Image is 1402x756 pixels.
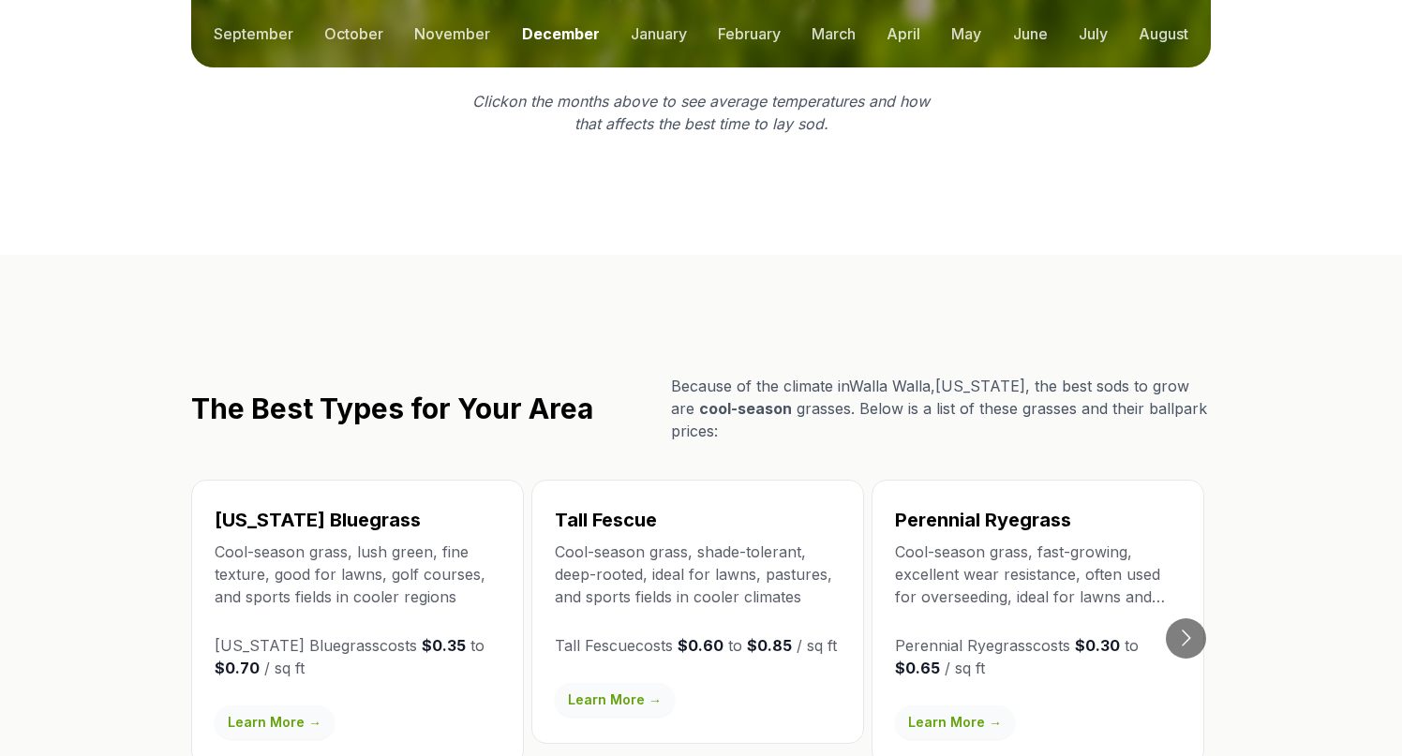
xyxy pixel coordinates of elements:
[215,705,335,739] a: Learn More →
[555,634,841,657] p: Tall Fescue costs to / sq ft
[671,375,1211,442] p: Because of the climate in Walla Walla , [US_STATE] , the best sods to grow are grasses. Below is ...
[895,507,1181,533] h3: Perennial Ryegrass
[1075,636,1120,655] strong: $0.30
[422,636,466,655] strong: $0.35
[678,636,723,655] strong: $0.60
[555,683,675,717] a: Learn More →
[215,507,500,533] h3: [US_STATE] Bluegrass
[747,636,792,655] strong: $0.85
[215,659,260,677] strong: $0.70
[699,399,792,418] span: cool-season
[215,634,500,679] p: [US_STATE] Bluegrass costs to / sq ft
[895,659,940,677] strong: $0.65
[215,541,500,608] p: Cool-season grass, lush green, fine texture, good for lawns, golf courses, and sports fields in c...
[895,705,1015,739] a: Learn More →
[555,507,841,533] h3: Tall Fescue
[461,90,941,135] p: Click on the months above to see average temperatures and how that affects the best time to lay sod.
[555,541,841,608] p: Cool-season grass, shade-tolerant, deep-rooted, ideal for lawns, pastures, and sports fields in c...
[1166,618,1206,659] button: Go to next slide
[191,392,593,425] h2: The Best Types for Your Area
[895,541,1181,608] p: Cool-season grass, fast-growing, excellent wear resistance, often used for overseeding, ideal for...
[895,634,1181,679] p: Perennial Ryegrass costs to / sq ft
